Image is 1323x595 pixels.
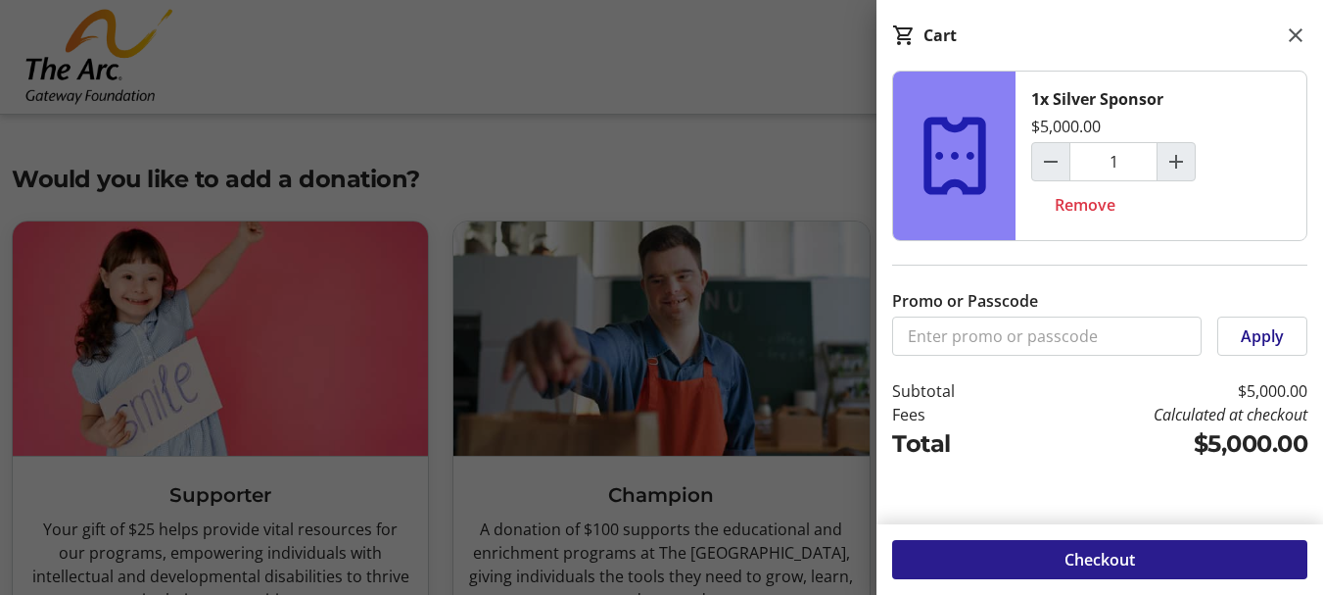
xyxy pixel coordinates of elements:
[892,379,1013,403] td: Subtotal
[1241,324,1284,348] span: Apply
[1217,317,1307,356] button: Apply
[1031,115,1101,138] div: $5,000.00
[1069,142,1158,181] input: Silver Sponsor Quantity
[1013,379,1307,403] td: $5,000.00
[1013,426,1307,462] td: $5,000.00
[1055,193,1115,217] span: Remove
[892,289,1038,313] label: Promo or Passcode
[923,24,957,47] div: Cart
[1158,143,1195,180] button: Increment by one
[1064,548,1135,571] span: Checkout
[892,426,1013,462] td: Total
[892,540,1307,579] button: Checkout
[1032,143,1069,180] button: Decrement by one
[892,403,1013,426] td: Fees
[1013,403,1307,426] td: Calculated at checkout
[1031,87,1163,111] div: 1x Silver Sponsor
[892,317,1202,356] input: Enter promo or passcode
[1031,185,1139,224] button: Remove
